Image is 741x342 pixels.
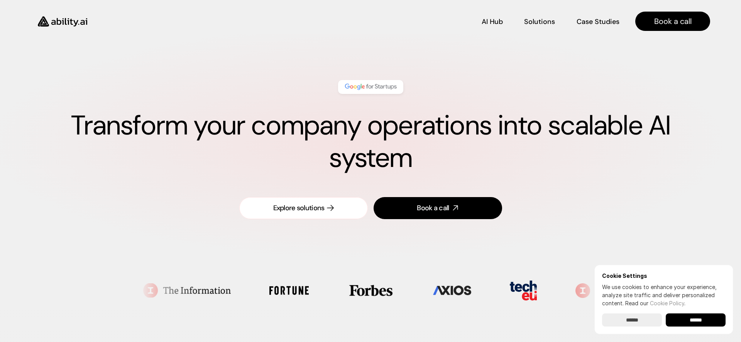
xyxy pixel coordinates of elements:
a: AI Hub [482,15,503,28]
div: Explore solutions [273,203,325,213]
p: Case Studies [577,17,619,27]
h6: Cookie Settings [602,272,726,279]
div: Book a call [417,203,449,213]
a: Book a call [374,197,502,219]
p: Solutions [524,17,555,27]
a: Book a call [635,12,710,31]
span: Read our . [625,300,685,306]
a: Solutions [524,15,555,28]
a: Explore solutions [239,197,368,219]
p: Book a call [654,16,692,27]
a: Cookie Policy [650,300,684,306]
a: Case Studies [576,15,620,28]
p: AI Hub [482,17,503,27]
h1: Transform your company operations into scalable AI system [31,109,710,174]
nav: Main navigation [98,12,710,31]
p: We use cookies to enhance your experience, analyze site traffic and deliver personalized content. [602,283,726,307]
